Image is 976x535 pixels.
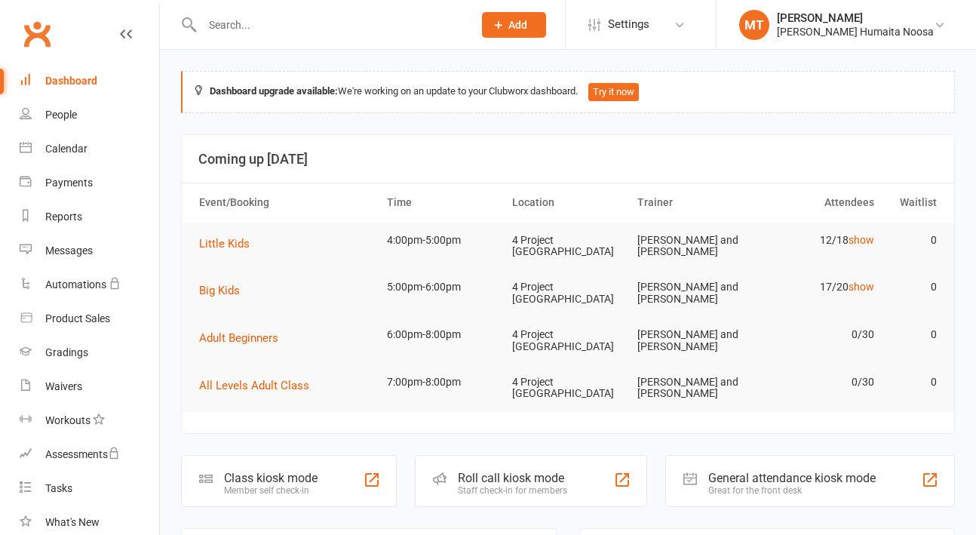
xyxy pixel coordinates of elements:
[708,471,876,485] div: General attendance kiosk mode
[20,166,159,200] a: Payments
[380,269,505,305] td: 5:00pm-6:00pm
[20,302,159,336] a: Product Sales
[199,379,309,392] span: All Levels Adult Class
[45,109,77,121] div: People
[849,281,874,293] a: show
[20,404,159,438] a: Workouts
[756,269,881,305] td: 17/20
[45,346,88,358] div: Gradings
[458,471,567,485] div: Roll call kiosk mode
[20,336,159,370] a: Gradings
[756,223,881,258] td: 12/18
[199,281,250,300] button: Big Kids
[881,364,944,400] td: 0
[849,234,874,246] a: show
[45,312,110,324] div: Product Sales
[198,14,462,35] input: Search...
[199,329,289,347] button: Adult Beginners
[881,183,944,222] th: Waitlist
[608,8,649,42] span: Settings
[45,482,72,494] div: Tasks
[881,269,944,305] td: 0
[45,516,100,528] div: What's New
[380,364,505,400] td: 7:00pm-8:00pm
[45,414,91,426] div: Workouts
[224,471,318,485] div: Class kiosk mode
[631,223,756,270] td: [PERSON_NAME] and [PERSON_NAME]
[45,380,82,392] div: Waivers
[181,71,955,113] div: We're working on an update to your Clubworx dashboard.
[756,317,881,352] td: 0/30
[20,132,159,166] a: Calendar
[20,98,159,132] a: People
[198,152,938,167] h3: Coming up [DATE]
[45,278,106,291] div: Automations
[708,485,876,496] div: Great for the front desk
[20,438,159,472] a: Assessments
[631,317,756,364] td: [PERSON_NAME] and [PERSON_NAME]
[380,317,505,352] td: 6:00pm-8:00pm
[505,269,631,317] td: 4 Project [GEOGRAPHIC_DATA]
[756,364,881,400] td: 0/30
[45,177,93,189] div: Payments
[20,234,159,268] a: Messages
[20,370,159,404] a: Waivers
[631,183,756,222] th: Trainer
[45,244,93,257] div: Messages
[482,12,546,38] button: Add
[505,317,631,364] td: 4 Project [GEOGRAPHIC_DATA]
[505,223,631,270] td: 4 Project [GEOGRAPHIC_DATA]
[756,183,881,222] th: Attendees
[777,25,934,38] div: [PERSON_NAME] Humaita Noosa
[45,143,87,155] div: Calendar
[20,472,159,506] a: Tasks
[199,377,320,395] button: All Levels Adult Class
[380,183,505,222] th: Time
[192,183,380,222] th: Event/Booking
[508,19,527,31] span: Add
[505,183,631,222] th: Location
[199,284,240,297] span: Big Kids
[45,75,97,87] div: Dashboard
[20,64,159,98] a: Dashboard
[20,268,159,302] a: Automations
[45,448,120,460] div: Assessments
[45,211,82,223] div: Reports
[881,223,944,258] td: 0
[20,200,159,234] a: Reports
[18,15,56,53] a: Clubworx
[505,364,631,412] td: 4 Project [GEOGRAPHIC_DATA]
[777,11,934,25] div: [PERSON_NAME]
[458,485,567,496] div: Staff check-in for members
[380,223,505,258] td: 4:00pm-5:00pm
[588,83,639,101] button: Try it now
[199,235,260,253] button: Little Kids
[739,10,769,40] div: MT
[224,485,318,496] div: Member self check-in
[199,237,250,251] span: Little Kids
[199,331,278,345] span: Adult Beginners
[881,317,944,352] td: 0
[210,85,338,97] strong: Dashboard upgrade available:
[631,269,756,317] td: [PERSON_NAME] and [PERSON_NAME]
[631,364,756,412] td: [PERSON_NAME] and [PERSON_NAME]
